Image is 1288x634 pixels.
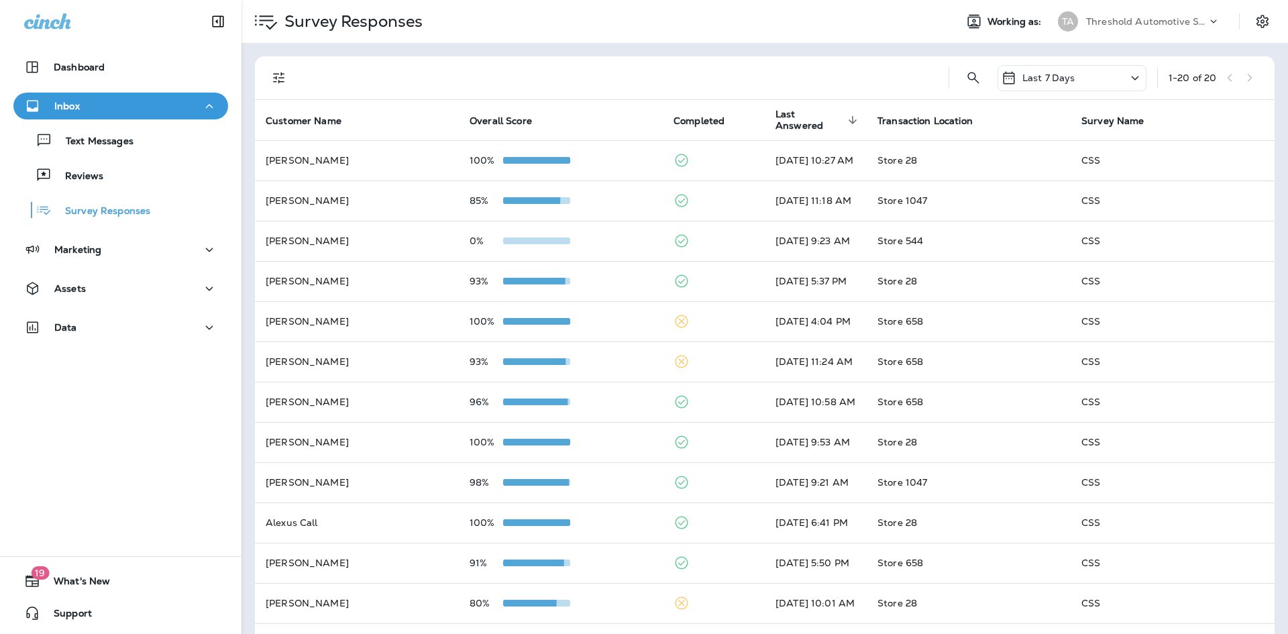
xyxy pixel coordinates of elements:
[1022,72,1075,83] p: Last 7 Days
[54,283,86,294] p: Assets
[470,558,503,568] p: 91%
[470,477,503,488] p: 98%
[1071,261,1275,301] td: CSS
[470,397,503,407] p: 96%
[1081,115,1144,127] span: Survey Name
[867,180,1071,221] td: Store 1047
[867,583,1071,623] td: Store 28
[765,543,867,583] td: [DATE] 5:50 PM
[255,261,459,301] td: [PERSON_NAME]
[255,422,459,462] td: [PERSON_NAME]
[1071,221,1275,261] td: CSS
[13,600,228,627] button: Support
[255,341,459,382] td: [PERSON_NAME]
[40,576,110,592] span: What's New
[470,155,503,166] p: 100%
[1081,115,1162,127] span: Survey Name
[1071,382,1275,422] td: CSS
[1071,583,1275,623] td: CSS
[674,115,742,127] span: Completed
[255,543,459,583] td: [PERSON_NAME]
[470,276,503,286] p: 93%
[1071,140,1275,180] td: CSS
[13,196,228,224] button: Survey Responses
[470,235,503,246] p: 0%
[765,261,867,301] td: [DATE] 5:37 PM
[765,422,867,462] td: [DATE] 9:53 AM
[1071,462,1275,503] td: CSS
[867,221,1071,261] td: Store 544
[1071,422,1275,462] td: CSS
[775,109,844,131] span: Last Answered
[255,503,459,543] td: Alexus Call
[987,16,1044,28] span: Working as:
[960,64,987,91] button: Search Survey Responses
[255,462,459,503] td: [PERSON_NAME]
[867,503,1071,543] td: Store 28
[1071,341,1275,382] td: CSS
[867,140,1071,180] td: Store 28
[674,115,724,127] span: Completed
[765,503,867,543] td: [DATE] 6:41 PM
[1169,72,1216,83] div: 1 - 20 of 20
[1250,9,1275,34] button: Settings
[470,316,503,327] p: 100%
[470,517,503,528] p: 100%
[255,140,459,180] td: [PERSON_NAME]
[31,566,49,580] span: 19
[765,583,867,623] td: [DATE] 10:01 AM
[255,583,459,623] td: [PERSON_NAME]
[199,8,237,35] button: Collapse Sidebar
[255,301,459,341] td: [PERSON_NAME]
[52,205,150,218] p: Survey Responses
[470,195,503,206] p: 85%
[40,608,92,624] span: Support
[470,598,503,609] p: 80%
[52,136,133,148] p: Text Messages
[13,54,228,81] button: Dashboard
[765,301,867,341] td: [DATE] 4:04 PM
[1071,301,1275,341] td: CSS
[255,382,459,422] td: [PERSON_NAME]
[867,462,1071,503] td: Store 1047
[470,115,549,127] span: Overall Score
[867,382,1071,422] td: Store 658
[255,180,459,221] td: [PERSON_NAME]
[54,244,101,255] p: Marketing
[775,109,861,131] span: Last Answered
[867,543,1071,583] td: Store 658
[54,62,105,72] p: Dashboard
[266,115,359,127] span: Customer Name
[13,314,228,341] button: Data
[52,170,103,183] p: Reviews
[867,261,1071,301] td: Store 28
[54,101,80,111] p: Inbox
[266,64,292,91] button: Filters
[877,115,990,127] span: Transaction Location
[54,322,77,333] p: Data
[765,140,867,180] td: [DATE] 10:27 AM
[279,11,423,32] p: Survey Responses
[1071,503,1275,543] td: CSS
[877,115,973,127] span: Transaction Location
[765,221,867,261] td: [DATE] 9:23 AM
[1071,180,1275,221] td: CSS
[13,93,228,119] button: Inbox
[13,126,228,154] button: Text Messages
[1071,543,1275,583] td: CSS
[1086,16,1207,27] p: Threshold Automotive Service dba Grease Monkey
[765,462,867,503] td: [DATE] 9:21 AM
[266,115,341,127] span: Customer Name
[255,221,459,261] td: [PERSON_NAME]
[13,236,228,263] button: Marketing
[867,301,1071,341] td: Store 658
[1058,11,1078,32] div: TA
[765,341,867,382] td: [DATE] 11:24 AM
[470,356,503,367] p: 93%
[470,115,532,127] span: Overall Score
[765,180,867,221] td: [DATE] 11:18 AM
[765,382,867,422] td: [DATE] 10:58 AM
[13,275,228,302] button: Assets
[867,422,1071,462] td: Store 28
[13,161,228,189] button: Reviews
